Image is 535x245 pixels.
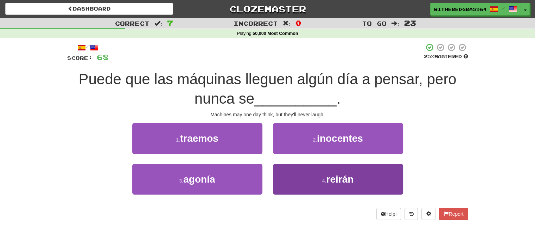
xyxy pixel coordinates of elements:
a: Clozemaster [184,3,351,15]
button: 1.traemos [132,123,262,154]
span: : [283,20,291,26]
small: 3 . [179,178,184,184]
span: __________ [254,90,337,107]
span: WitheredGrass6488 [434,6,486,12]
span: 68 [97,53,109,61]
button: Help! [376,208,401,220]
small: 4 . [322,178,326,184]
span: 25 % [424,54,434,59]
div: Machines may one day think, but they'll never laugh. [67,111,468,118]
span: agonía [183,174,215,185]
a: WitheredGrass6488 / [430,3,521,16]
span: : [154,20,162,26]
a: Dashboard [5,3,173,15]
button: Round history (alt+y) [405,208,418,220]
button: Report [439,208,468,220]
div: / [67,43,109,52]
strong: 50,000 Most Common [253,31,298,36]
small: 1 . [176,137,180,143]
span: : [391,20,399,26]
span: . [337,90,341,107]
button: 3.agonía [132,164,262,195]
span: reirán [326,174,354,185]
span: Score: [67,55,93,61]
span: / [502,6,505,11]
span: 7 [167,19,173,27]
span: inocentes [317,133,363,144]
span: Puede que las máquinas lleguen algún día a pensar, pero nunca se [78,71,456,107]
button: 4.reirán [273,164,403,195]
small: 2 . [313,137,317,143]
span: To go [362,20,387,27]
button: 2.inocentes [273,123,403,154]
span: 0 [295,19,301,27]
div: Mastered [424,54,468,60]
span: 23 [404,19,416,27]
span: Correct [115,20,149,27]
span: Incorrect [234,20,278,27]
span: traemos [180,133,218,144]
